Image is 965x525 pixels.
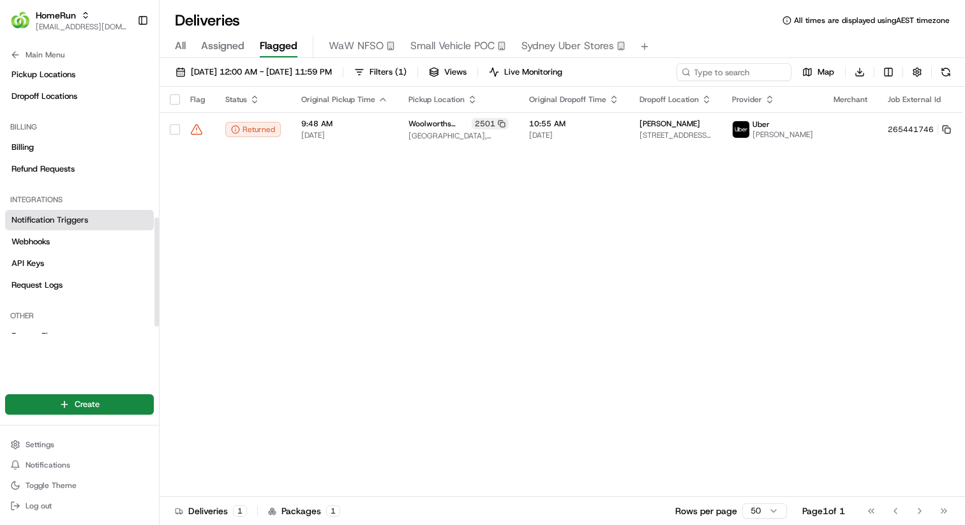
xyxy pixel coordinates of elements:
[190,94,205,105] span: Flag
[423,63,472,81] button: Views
[225,122,281,137] button: Returned
[268,505,340,517] div: Packages
[504,66,562,78] span: Live Monitoring
[408,94,465,105] span: Pickup Location
[5,253,154,274] a: API Keys
[5,86,154,107] a: Dropoff Locations
[26,480,77,491] span: Toggle Theme
[797,63,840,81] button: Map
[5,275,154,295] a: Request Logs
[410,38,495,54] span: Small Vehicle POC
[888,94,941,105] span: Job External Id
[36,9,76,22] button: HomeRun
[677,63,791,81] input: Type to search
[26,501,52,511] span: Log out
[13,51,232,71] p: Welcome 👋
[529,94,606,105] span: Original Dropoff Time
[5,5,132,36] button: HomeRunHomeRun[EMAIL_ADDRESS][DOMAIN_NAME]
[521,38,614,54] span: Sydney Uber Stores
[301,119,388,129] span: 9:48 AM
[43,122,209,135] div: Start new chat
[11,236,50,248] span: Webhooks
[5,189,154,210] div: Integrations
[640,130,712,140] span: [STREET_ADDRESS][PERSON_NAME][PERSON_NAME]
[36,22,127,32] button: [EMAIL_ADDRESS][DOMAIN_NAME]
[937,63,955,81] button: Refresh
[732,94,762,105] span: Provider
[834,94,867,105] span: Merchant
[640,94,699,105] span: Dropoff Location
[11,330,61,342] span: Feature Flags
[329,38,384,54] span: WaW NFSO
[794,15,950,26] span: All times are displayed using AEST timezone
[752,129,813,140] span: [PERSON_NAME]
[5,137,154,158] a: Billing
[348,63,412,81] button: Filters(1)
[408,119,469,129] span: Woolworths [PERSON_NAME]
[26,440,54,450] span: Settings
[472,118,509,129] div: 2501
[5,456,154,474] button: Notifications
[201,38,244,54] span: Assigned
[888,124,951,135] button: 265441746
[26,460,70,470] span: Notifications
[11,163,75,175] span: Refund Requests
[5,232,154,252] a: Webhooks
[127,216,154,226] span: Pylon
[5,497,154,515] button: Log out
[888,124,934,135] span: 265441746
[43,135,161,145] div: We're available if you need us!
[529,119,619,129] span: 10:55 AM
[225,94,247,105] span: Status
[733,121,749,138] img: uber-new-logo.jpeg
[408,131,509,141] span: [GEOGRAPHIC_DATA], [STREET_ADDRESS][PERSON_NAME]
[5,306,154,326] div: Other
[5,210,154,230] a: Notification Triggers
[11,91,77,102] span: Dropoff Locations
[326,505,340,517] div: 1
[301,94,375,105] span: Original Pickup Time
[11,142,34,153] span: Billing
[529,130,619,140] span: [DATE]
[11,69,75,80] span: Pickup Locations
[752,119,770,129] span: Uber
[260,38,297,54] span: Flagged
[75,399,100,410] span: Create
[5,64,154,85] a: Pickup Locations
[175,10,240,31] h1: Deliveries
[5,477,154,494] button: Toggle Theme
[11,279,63,291] span: Request Logs
[8,180,103,203] a: 📗Knowledge Base
[121,185,205,198] span: API Documentation
[26,185,98,198] span: Knowledge Base
[175,505,247,517] div: Deliveries
[818,66,834,78] span: Map
[26,50,64,60] span: Main Menu
[10,10,31,31] img: HomeRun
[13,13,38,38] img: Nash
[175,38,186,54] span: All
[103,180,210,203] a: 💻API Documentation
[90,216,154,226] a: Powered byPylon
[233,505,247,517] div: 1
[5,159,154,179] a: Refund Requests
[108,186,118,196] div: 💻
[13,122,36,145] img: 1736555255976-a54dd68f-1ca7-489b-9aae-adbdc363a1c4
[5,436,154,454] button: Settings
[217,126,232,141] button: Start new chat
[170,63,338,81] button: [DATE] 12:00 AM - [DATE] 11:59 PM
[11,214,88,226] span: Notification Triggers
[11,258,44,269] span: API Keys
[5,117,154,137] div: Billing
[301,130,388,140] span: [DATE]
[370,66,407,78] span: Filters
[444,66,467,78] span: Views
[13,186,23,196] div: 📗
[191,66,332,78] span: [DATE] 12:00 AM - [DATE] 11:59 PM
[640,119,700,129] span: [PERSON_NAME]
[802,505,845,517] div: Page 1 of 1
[5,394,154,415] button: Create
